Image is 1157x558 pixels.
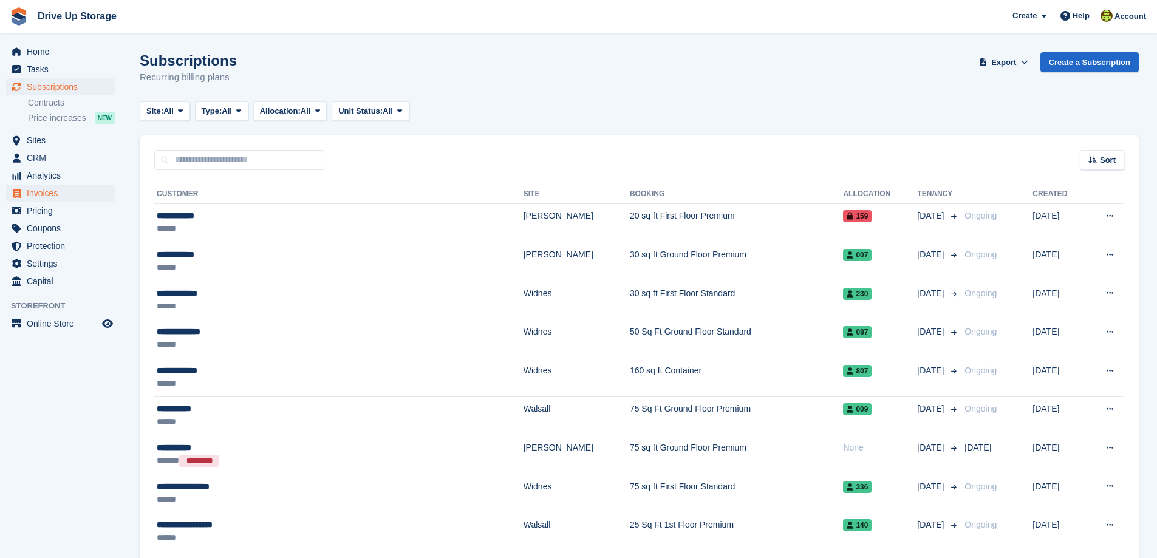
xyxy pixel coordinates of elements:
[917,519,946,531] span: [DATE]
[100,316,115,331] a: Preview store
[964,443,991,452] span: [DATE]
[27,255,100,272] span: Settings
[964,288,997,298] span: Ongoing
[843,210,872,222] span: 159
[195,101,248,121] button: Type: All
[964,250,997,259] span: Ongoing
[6,315,115,332] a: menu
[524,396,630,435] td: Walsall
[33,6,121,26] a: Drive Up Storage
[917,480,946,493] span: [DATE]
[524,435,630,474] td: [PERSON_NAME]
[6,149,115,166] a: menu
[524,474,630,512] td: Widnes
[524,185,630,204] th: Site
[6,255,115,272] a: menu
[27,61,100,78] span: Tasks
[27,237,100,254] span: Protection
[843,365,872,377] span: 807
[964,404,997,413] span: Ongoing
[1032,203,1085,242] td: [DATE]
[202,105,222,117] span: Type:
[140,101,190,121] button: Site: All
[991,56,1016,69] span: Export
[6,185,115,202] a: menu
[1100,154,1116,166] span: Sort
[524,358,630,397] td: Widnes
[28,97,115,109] a: Contracts
[630,358,844,397] td: 160 sq ft Container
[10,7,28,26] img: stora-icon-8386f47178a22dfd0bd8f6a31ec36ba5ce8667c1dd55bd0f319d3a0aa187defe.svg
[1032,435,1085,474] td: [DATE]
[140,70,237,84] p: Recurring billing plans
[6,132,115,149] a: menu
[6,273,115,290] a: menu
[630,242,844,281] td: 30 sq ft Ground Floor Premium
[27,185,100,202] span: Invoices
[630,474,844,512] td: 75 sq ft First Floor Standard
[630,319,844,358] td: 50 Sq Ft Ground Floor Standard
[27,43,100,60] span: Home
[630,281,844,319] td: 30 sq ft First Floor Standard
[843,403,872,415] span: 009
[964,366,997,375] span: Ongoing
[1032,396,1085,435] td: [DATE]
[917,403,946,415] span: [DATE]
[222,105,232,117] span: All
[524,319,630,358] td: Widnes
[1114,10,1146,22] span: Account
[27,149,100,166] span: CRM
[524,203,630,242] td: [PERSON_NAME]
[260,105,301,117] span: Allocation:
[27,78,100,95] span: Subscriptions
[11,300,121,312] span: Storefront
[917,248,946,261] span: [DATE]
[6,167,115,184] a: menu
[1032,512,1085,551] td: [DATE]
[964,211,997,220] span: Ongoing
[146,105,163,117] span: Site:
[1032,474,1085,512] td: [DATE]
[28,112,86,124] span: Price increases
[843,441,917,454] div: None
[843,288,872,300] span: 230
[1101,10,1113,22] img: Lindsay Dawes
[843,326,872,338] span: 087
[301,105,311,117] span: All
[154,185,524,204] th: Customer
[95,112,115,124] div: NEW
[843,519,872,531] span: 140
[630,435,844,474] td: 75 sq ft Ground Floor Premium
[917,209,946,222] span: [DATE]
[1073,10,1090,22] span: Help
[383,105,393,117] span: All
[630,185,844,204] th: Booking
[843,481,872,493] span: 336
[6,202,115,219] a: menu
[27,273,100,290] span: Capital
[332,101,409,121] button: Unit Status: All
[917,441,946,454] span: [DATE]
[140,52,237,69] h1: Subscriptions
[917,185,960,204] th: Tenancy
[524,242,630,281] td: [PERSON_NAME]
[964,327,997,336] span: Ongoing
[253,101,327,121] button: Allocation: All
[917,325,946,338] span: [DATE]
[977,52,1031,72] button: Export
[27,315,100,332] span: Online Store
[630,512,844,551] td: 25 Sq Ft 1st Floor Premium
[6,78,115,95] a: menu
[27,220,100,237] span: Coupons
[1040,52,1139,72] a: Create a Subscription
[28,111,115,124] a: Price increases NEW
[1032,319,1085,358] td: [DATE]
[1032,358,1085,397] td: [DATE]
[524,281,630,319] td: Widnes
[27,132,100,149] span: Sites
[1032,242,1085,281] td: [DATE]
[1032,281,1085,319] td: [DATE]
[338,105,383,117] span: Unit Status:
[917,364,946,377] span: [DATE]
[6,220,115,237] a: menu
